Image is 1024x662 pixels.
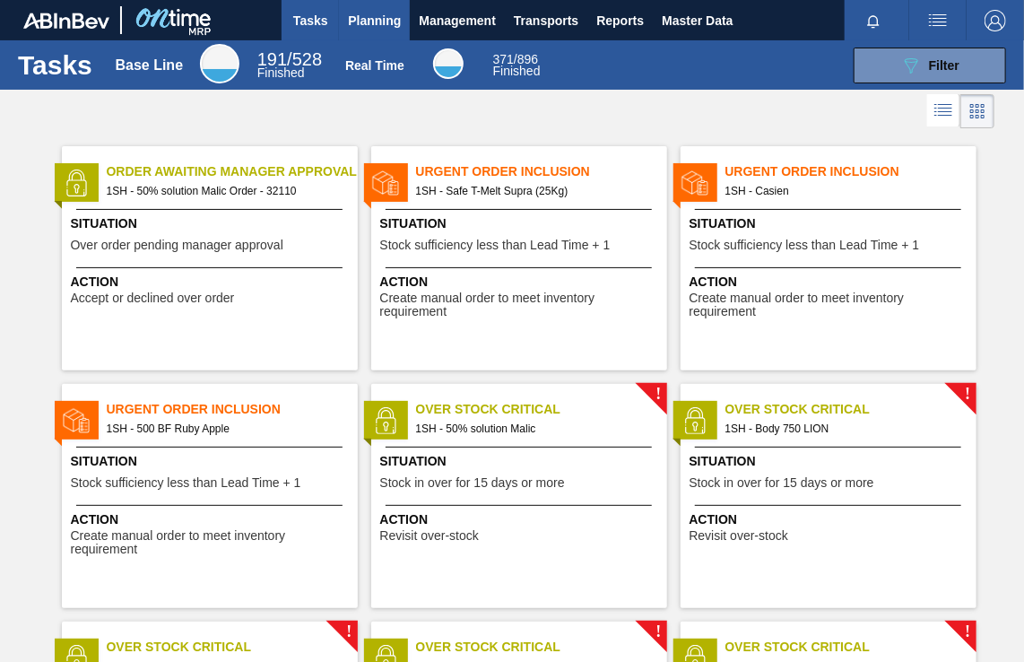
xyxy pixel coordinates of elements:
[493,54,541,77] div: Real Time
[380,239,611,252] span: Stock sufficiency less than Lead Time + 1
[257,52,322,79] div: Base Line
[929,58,959,73] span: Filter
[372,407,399,434] img: status
[725,181,962,201] span: 1SH - Casien
[493,52,514,66] span: 371
[845,8,902,33] button: Notifications
[690,292,972,319] span: Create manual order to meet inventory requirement
[681,170,708,196] img: status
[71,273,353,292] span: Action
[107,638,358,657] span: Over Stock Critical
[372,170,399,196] img: status
[416,181,653,201] span: 1SH - Safe T-Melt Supra (25Kg)
[514,10,578,31] span: Transports
[690,452,972,471] span: Situation
[71,292,235,305] span: Accept or declined over order
[116,57,184,74] div: Base Line
[23,13,109,29] img: TNhmsLtSVTkK8tSr43FrP2fwEKptu5GPRR3wAAAABJRU5ErkJggg==
[690,529,788,543] span: Revisit over-stock
[257,49,322,69] span: / 528
[927,10,949,31] img: userActions
[725,162,976,181] span: Urgent Order Inclusion
[985,10,1006,31] img: Logout
[433,48,464,79] div: Real Time
[380,510,663,529] span: Action
[416,162,667,181] span: Urgent Order Inclusion
[655,625,661,639] span: !
[419,10,496,31] span: Management
[380,273,663,292] span: Action
[380,292,663,319] span: Create manual order to meet inventory requirement
[725,400,976,419] span: Over Stock Critical
[725,419,962,439] span: 1SH - Body 750 LION
[200,44,239,83] div: Base Line
[71,452,353,471] span: Situation
[346,625,351,639] span: !
[493,64,541,78] span: Finished
[960,94,994,128] div: Card Vision
[416,638,667,657] span: Over Stock Critical
[380,452,663,471] span: Situation
[18,55,92,75] h1: Tasks
[348,10,401,31] span: Planning
[927,94,960,128] div: List Vision
[725,638,976,657] span: Over Stock Critical
[345,58,404,73] div: Real Time
[257,49,287,69] span: 191
[380,529,479,543] span: Revisit over-stock
[291,10,330,31] span: Tasks
[416,400,667,419] span: Over Stock Critical
[596,10,644,31] span: Reports
[965,625,970,639] span: !
[854,48,1006,83] button: Filter
[107,400,358,419] span: Urgent Order Inclusion
[690,510,972,529] span: Action
[681,407,708,434] img: status
[416,419,653,439] span: 1SH - 50% solution Malic
[662,10,733,31] span: Master Data
[493,52,539,66] span: / 896
[63,407,90,434] img: status
[71,476,301,490] span: Stock sufficiency less than Lead Time + 1
[107,162,358,181] span: Order Awaiting Manager Approval
[107,181,343,201] span: 1SH - 50% solution Malic Order - 32110
[63,170,90,196] img: status
[655,388,661,401] span: !
[690,273,972,292] span: Action
[257,65,305,80] span: Finished
[71,239,283,252] span: Over order pending manager approval
[690,214,972,233] span: Situation
[71,529,353,557] span: Create manual order to meet inventory requirement
[965,388,970,401] span: !
[107,419,343,439] span: 1SH - 500 BF Ruby Apple
[380,214,663,233] span: Situation
[71,510,353,529] span: Action
[690,476,874,490] span: Stock in over for 15 days or more
[690,239,920,252] span: Stock sufficiency less than Lead Time + 1
[380,476,565,490] span: Stock in over for 15 days or more
[71,214,353,233] span: Situation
